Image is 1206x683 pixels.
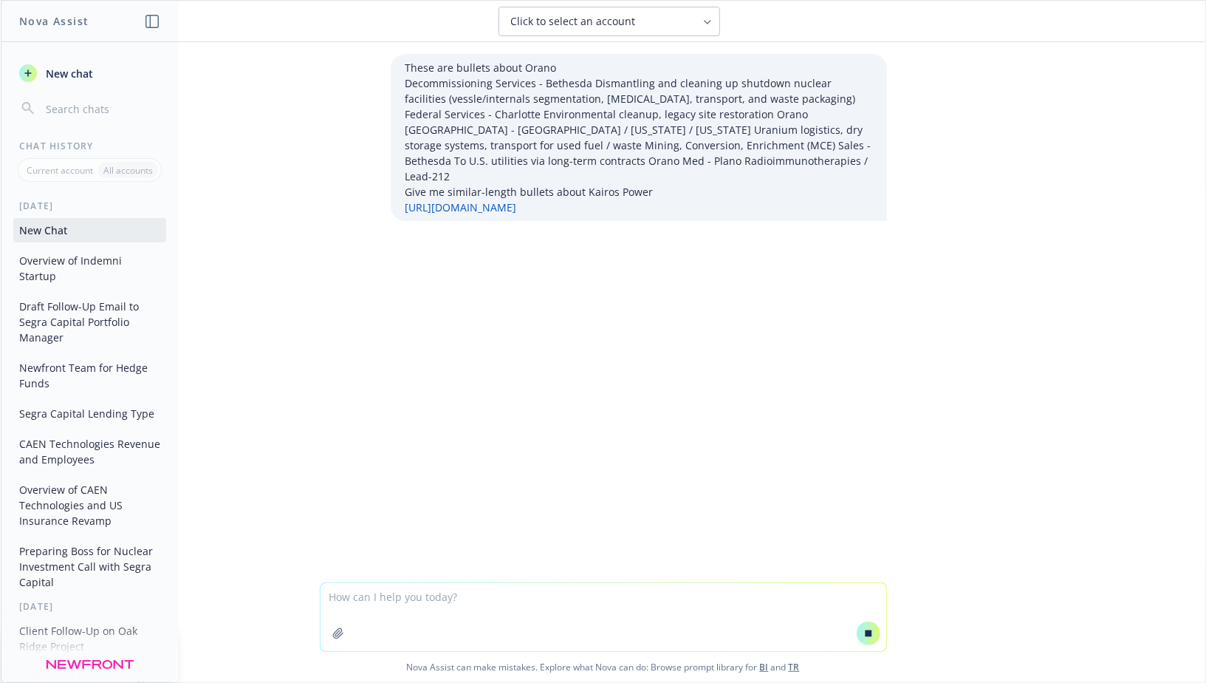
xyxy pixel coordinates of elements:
p: All accounts [103,164,153,177]
a: BI [760,661,769,673]
button: Newfront Team for Hedge Funds [13,356,166,395]
p: Decommissioning Services - Bethesda Dismantling and cleaning up shutdown nuclear facilities (vess... [405,75,872,184]
a: TR [789,661,800,673]
button: New chat [13,60,166,86]
h1: Nova Assist [19,13,89,29]
p: Give me similar-length bullets about Kairos Power [405,184,872,200]
button: CAEN Technologies Revenue and Employees [13,432,166,472]
div: [DATE] [1,600,178,613]
div: Chat History [1,140,178,152]
span: Click to select an account [511,14,636,29]
p: Current account [27,164,93,177]
button: Click to select an account [498,7,720,36]
button: Draft Follow-Up Email to Segra Capital Portfolio Manager [13,294,166,350]
input: Search chats [43,98,160,119]
button: New Chat [13,218,166,242]
div: [DATE] [1,200,178,212]
button: Preparing Boss for Nuclear Investment Call with Segra Capital [13,539,166,594]
span: Nova Assist can make mistakes. Explore what Nova can do: Browse prompt library for and [7,652,1199,682]
button: Segra Capital Lending Type [13,401,166,426]
p: These are bullets about Orano [405,60,872,75]
button: Overview of CAEN Technologies and US Insurance Revamp [13,478,166,533]
button: Client Follow-Up on Oak Ridge Project [13,619,166,659]
button: Overview of Indemni Startup [13,248,166,288]
a: [URL][DOMAIN_NAME] [405,200,517,214]
span: New chat [43,66,93,81]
